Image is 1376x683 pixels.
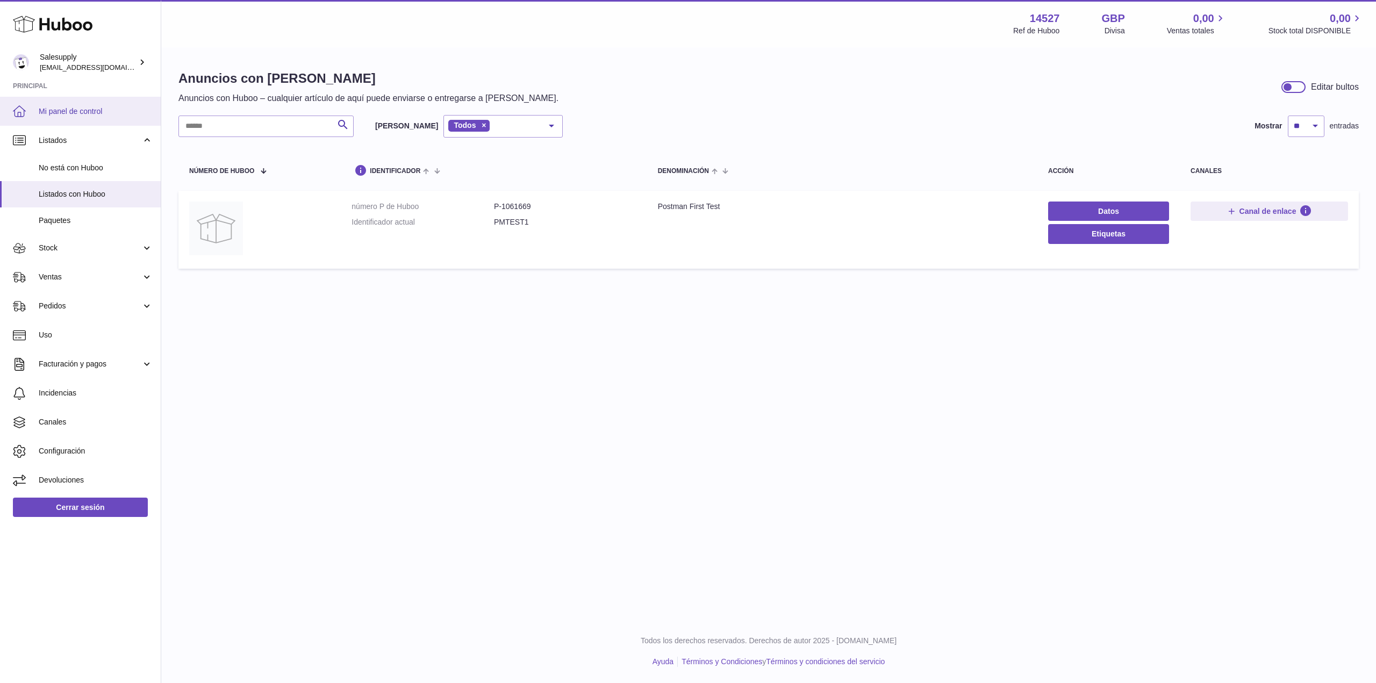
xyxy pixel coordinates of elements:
[1239,206,1296,216] span: Canal de enlace
[39,135,141,146] span: Listados
[494,217,636,227] dd: PMTEST1
[39,189,153,199] span: Listados con Huboo
[1030,11,1060,26] strong: 14527
[1105,26,1125,36] div: Divisa
[39,301,141,311] span: Pedidos
[352,202,494,212] dt: número P de Huboo
[682,657,762,666] a: Términos y Condiciones
[39,215,153,226] span: Paquetes
[1013,26,1059,36] div: Ref de Huboo
[13,54,29,70] img: integrations@salesupply.com
[1048,168,1169,175] div: acción
[189,168,254,175] span: número de Huboo
[658,168,709,175] span: denominación
[1330,121,1359,131] span: entradas
[13,498,148,517] a: Cerrar sesión
[1193,11,1214,26] span: 0,00
[40,52,137,73] div: Salesupply
[375,121,438,131] label: [PERSON_NAME]
[39,446,153,456] span: Configuración
[1048,202,1169,221] a: Datos
[1191,202,1348,221] button: Canal de enlace
[352,217,494,227] dt: Identificador actual
[653,657,673,666] a: Ayuda
[39,475,153,485] span: Devoluciones
[39,330,153,340] span: Uso
[678,657,885,667] li: y
[1330,11,1351,26] span: 0,00
[1048,224,1169,243] button: Etiquetas
[1101,11,1124,26] strong: GBP
[39,163,153,173] span: No está con Huboo
[658,202,1027,212] div: Postman First Test
[1268,26,1363,36] span: Stock total DISPONIBLE
[370,168,420,175] span: identificador
[1167,26,1227,36] span: Ventas totales
[1255,121,1282,131] label: Mostrar
[39,106,153,117] span: Mi panel de control
[178,70,558,87] h1: Anuncios con [PERSON_NAME]
[39,243,141,253] span: Stock
[1311,81,1359,93] div: Editar bultos
[454,121,476,130] span: Todos
[39,359,141,369] span: Facturación y pagos
[39,272,141,282] span: Ventas
[40,63,158,71] span: [EMAIL_ADDRESS][DOMAIN_NAME]
[1167,11,1227,36] a: 0,00 Ventas totales
[39,417,153,427] span: Canales
[1191,168,1348,175] div: canales
[766,657,885,666] a: Términos y condiciones del servicio
[189,202,243,255] img: Postman First Test
[494,202,636,212] dd: P-1061669
[170,636,1367,646] p: Todos los derechos reservados. Derechos de autor 2025 - [DOMAIN_NAME]
[1268,11,1363,36] a: 0,00 Stock total DISPONIBLE
[178,92,558,104] p: Anuncios con Huboo – cualquier artículo de aquí puede enviarse o entregarse a [PERSON_NAME].
[39,388,153,398] span: Incidencias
